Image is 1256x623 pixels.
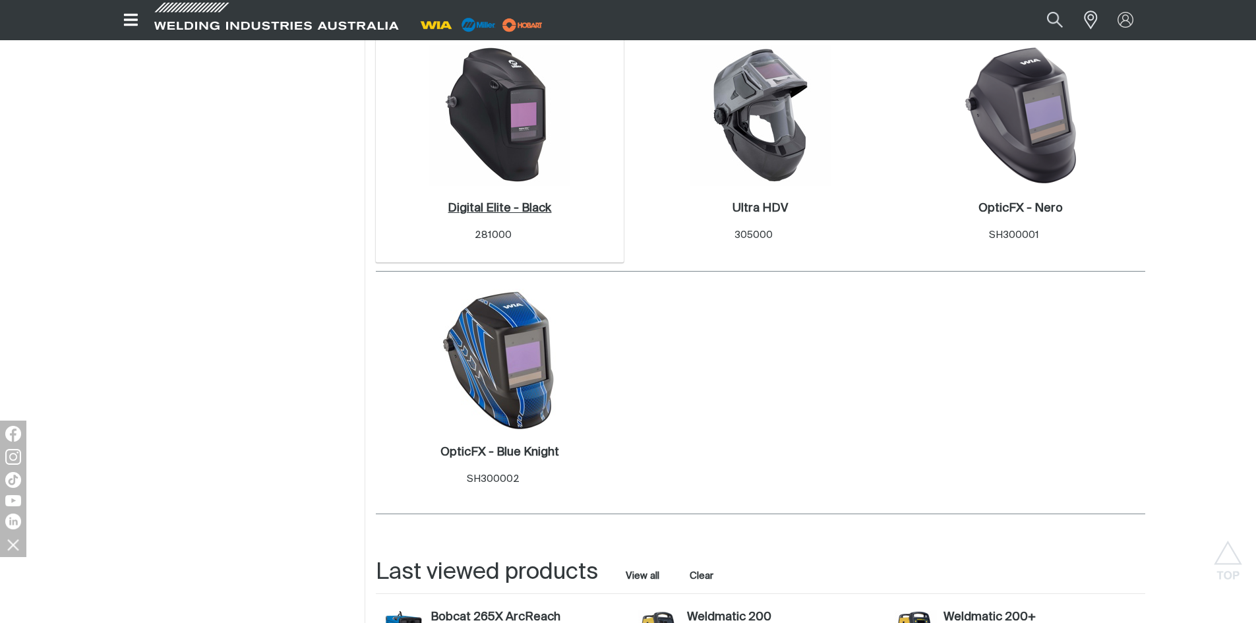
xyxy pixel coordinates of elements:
[1032,5,1077,35] button: Search products
[440,446,559,458] h2: OpticFX - Blue Knight
[448,202,551,214] h2: Digital Elite - Black
[448,201,551,216] a: Digital Elite - Black
[2,533,24,556] img: hide socials
[440,445,559,460] a: OpticFX - Blue Knight
[5,426,21,442] img: Facebook
[475,230,512,240] span: 281000
[429,45,570,186] img: Digital Elite - Black
[498,15,547,35] img: miller
[950,45,1091,186] img: OpticFX - Nero
[626,570,659,583] a: View all last viewed products
[733,201,788,216] a: Ultra HDV
[5,472,21,488] img: TikTok
[498,20,547,30] a: miller
[467,474,520,484] span: SH300002
[429,289,570,430] img: OpticFX - Blue Knight
[690,45,831,186] img: Ultra HDV
[733,202,788,214] h2: Ultra HDV
[1213,541,1243,570] button: Scroll to top
[989,230,1039,240] span: SH300001
[5,514,21,529] img: LinkedIn
[5,449,21,465] img: Instagram
[5,495,21,506] img: YouTube
[687,567,717,585] button: Clear all last viewed products
[978,201,1063,216] a: OpticFX - Nero
[1015,5,1077,35] input: Product name or item number...
[376,558,598,587] h2: Last viewed products
[978,202,1063,214] h2: OpticFX - Nero
[734,230,773,240] span: 305000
